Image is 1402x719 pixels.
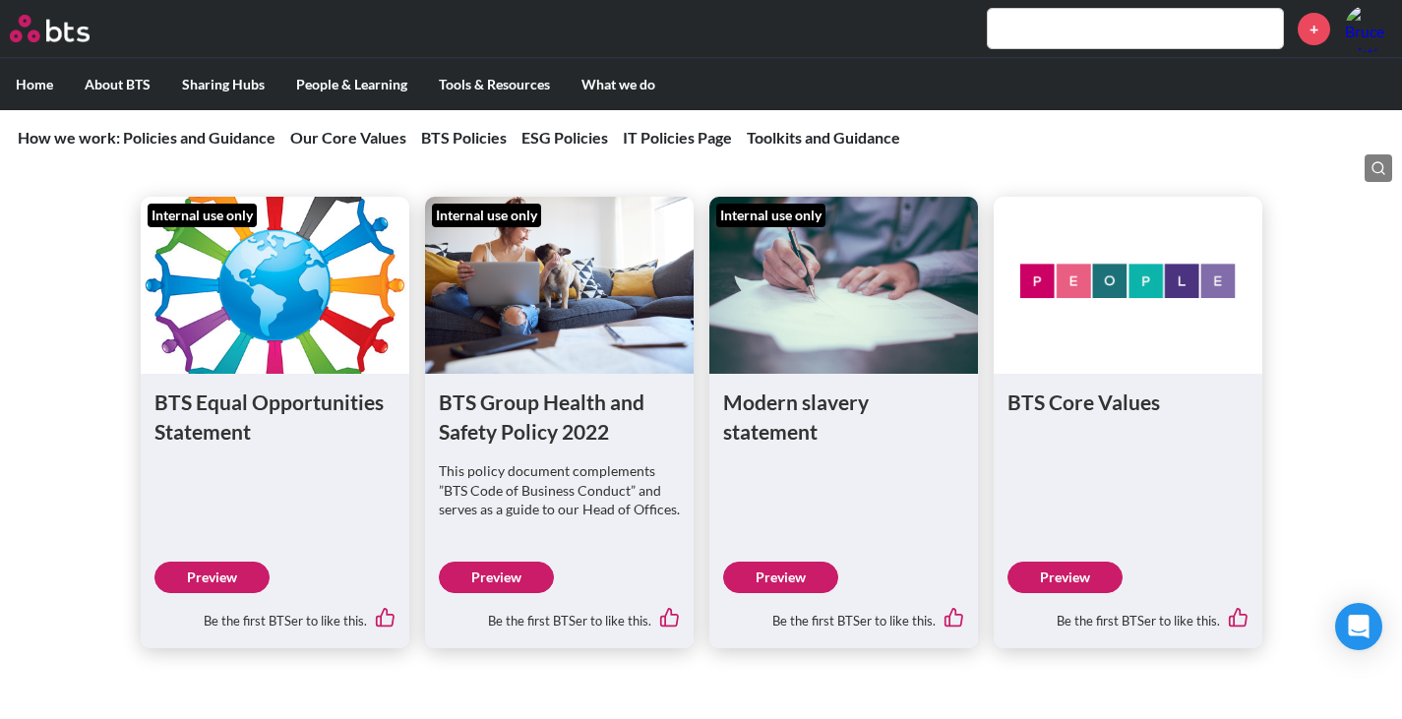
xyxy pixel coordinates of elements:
div: Be the first BTSer to like this. [154,593,396,634]
label: What we do [566,59,671,110]
img: Bruce Watt [1345,5,1392,52]
h1: BTS Core Values [1007,388,1249,416]
a: + [1298,13,1330,45]
div: Internal use only [716,204,825,227]
a: Preview [439,562,554,593]
img: BTS Logo [10,15,90,42]
label: Tools & Resources [423,59,566,110]
div: Be the first BTSer to like this. [723,593,964,634]
a: Go home [10,15,126,42]
a: Toolkits and Guidance [747,128,900,147]
div: Internal use only [432,204,541,227]
div: Be the first BTSer to like this. [439,593,680,634]
a: Profile [1345,5,1392,52]
a: ESG Policies [521,128,608,147]
a: Our Core Values [290,128,406,147]
label: About BTS [69,59,166,110]
a: Preview [1007,562,1123,593]
h1: BTS Group Health and Safety Policy 2022 [439,388,680,446]
h1: BTS Equal Opportunities Statement [154,388,396,446]
a: How we work: Policies and Guidance [18,128,275,147]
label: People & Learning [280,59,423,110]
p: This policy document complements ”BTS Code of Business Conduct” and serves as a guide to our Head... [439,461,680,519]
label: Sharing Hubs [166,59,280,110]
div: Open Intercom Messenger [1335,603,1382,650]
a: Preview [723,562,838,593]
a: IT Policies Page [623,128,732,147]
h1: Modern slavery statement [723,388,964,446]
a: BTS Policies [421,128,507,147]
div: Internal use only [148,204,257,227]
a: Preview [154,562,270,593]
div: Be the first BTSer to like this. [1007,593,1249,634]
